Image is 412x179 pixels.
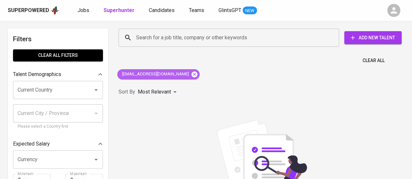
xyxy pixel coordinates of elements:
[104,6,136,15] a: Superhunter
[13,68,103,81] div: Talent Demographics
[50,6,59,15] img: app logo
[92,85,101,95] button: Open
[92,155,101,164] button: Open
[138,86,179,98] div: Most Relevant
[117,71,193,77] span: [EMAIL_ADDRESS][DOMAIN_NAME]
[13,137,103,150] div: Expected Salary
[78,6,91,15] a: Jobs
[360,55,387,67] button: Clear All
[149,6,176,15] a: Candidates
[18,51,98,59] span: Clear All filters
[13,140,50,148] p: Expected Salary
[189,6,206,15] a: Teams
[13,70,61,78] p: Talent Demographics
[344,31,402,44] button: Add New Talent
[138,88,171,96] p: Most Relevant
[8,6,59,15] a: Superpoweredapp logo
[219,7,241,13] span: GlintsGPT
[219,6,257,15] a: GlintsGPT NEW
[78,7,89,13] span: Jobs
[243,7,257,14] span: NEW
[189,7,204,13] span: Teams
[119,88,135,96] p: Sort By
[149,7,175,13] span: Candidates
[18,123,98,130] p: Please select a Country first
[8,7,49,14] div: Superpowered
[104,7,135,13] b: Superhunter
[349,34,396,42] span: Add New Talent
[117,69,200,80] div: [EMAIL_ADDRESS][DOMAIN_NAME]
[13,34,103,44] h6: Filters
[13,49,103,61] button: Clear All filters
[362,57,385,65] span: Clear All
